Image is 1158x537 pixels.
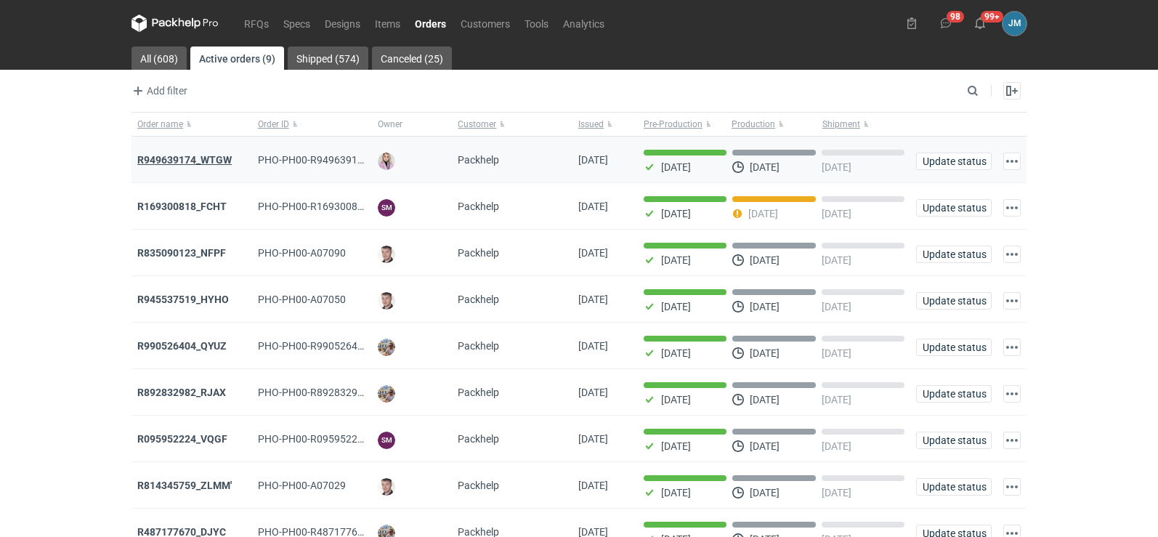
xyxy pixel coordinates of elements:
span: 30/07/2025 [578,340,608,352]
button: Update status [916,246,992,263]
p: [DATE] [661,347,691,359]
a: RFQs [237,15,276,32]
button: Actions [1003,292,1021,310]
img: Maciej Sikora [378,478,395,496]
img: Maciej Sikora [378,292,395,310]
a: R835090123_NFPF [137,247,226,259]
span: Production [732,118,775,130]
a: Tools [517,15,556,32]
span: PHO-PH00-R095952224_VQGF [258,433,400,445]
img: Michał Palasek [378,339,395,356]
button: Update status [916,292,992,310]
p: [DATE] [822,440,851,452]
figcaption: SM [378,432,395,449]
span: Update status [923,389,985,399]
p: [DATE] [661,487,691,498]
a: Items [368,15,408,32]
a: R892832982_RJAX [137,387,226,398]
p: [DATE] [661,254,691,266]
a: R095952224_VQGF [137,433,227,445]
button: Order name [131,113,252,136]
button: Customer [452,113,572,136]
button: Actions [1003,246,1021,263]
span: Packhelp [458,247,499,259]
button: Actions [1003,478,1021,496]
span: Order ID [258,118,289,130]
a: R814345759_ZLMM' [137,480,232,491]
span: Packhelp [458,154,499,166]
div: Joanna Myślak [1003,12,1027,36]
span: Update status [923,203,985,213]
span: Owner [378,118,402,130]
p: [DATE] [750,161,780,173]
a: Designs [317,15,368,32]
span: PHO-PH00-R892832982_RJAX [258,387,399,398]
span: PHO-PH00-R990526404_QYUZ [258,340,398,352]
p: [DATE] [822,301,851,312]
span: Update status [923,342,985,352]
p: [DATE] [822,161,851,173]
img: Klaudia Wiśniewska [378,153,395,170]
p: [DATE] [661,301,691,312]
button: Update status [916,153,992,170]
span: PHO-PH00-A07050 [258,294,346,305]
button: Shipment [819,113,910,136]
span: Update status [923,296,985,306]
a: Analytics [556,15,612,32]
button: Production [729,113,819,136]
button: Update status [916,432,992,449]
span: Issued [578,118,604,130]
p: [DATE] [750,254,780,266]
span: Packhelp [458,294,499,305]
a: Specs [276,15,317,32]
button: Update status [916,199,992,217]
button: Order ID [252,113,373,136]
button: Add filter [129,82,188,100]
img: Michał Palasek [378,385,395,403]
span: 07/08/2025 [578,247,608,259]
input: Search [964,82,1011,100]
strong: R169300818_FCHT [137,201,227,212]
span: Packhelp [458,480,499,491]
p: [DATE] [750,394,780,405]
span: Packhelp [458,433,499,445]
button: JM [1003,12,1027,36]
button: Actions [1003,153,1021,170]
span: Update status [923,156,985,166]
button: Pre-Production [638,113,729,136]
button: 98 [934,12,957,35]
span: Update status [923,482,985,492]
span: PHO-PH00-R949639174_WTGW [258,154,404,166]
span: Packhelp [458,340,499,352]
p: [DATE] [822,394,851,405]
a: R990526404_QYUZ [137,340,227,352]
button: Update status [916,385,992,403]
svg: Packhelp Pro [131,15,219,32]
p: [DATE] [750,440,780,452]
span: 31/07/2025 [578,294,608,305]
span: Customer [458,118,496,130]
span: Order name [137,118,183,130]
span: Packhelp [458,201,499,212]
span: PHO-PH00-R169300818_FCHT [258,201,399,212]
p: [DATE] [750,347,780,359]
span: Add filter [129,82,187,100]
button: Update status [916,478,992,496]
p: [DATE] [750,301,780,312]
span: 08/08/2025 [578,154,608,166]
span: 24/07/2025 [578,433,608,445]
p: [DATE] [822,208,851,219]
span: Update status [923,435,985,445]
a: Active orders (9) [190,47,284,70]
p: [DATE] [661,440,691,452]
button: Actions [1003,199,1021,217]
button: Actions [1003,432,1021,449]
a: R945537519_HYHO [137,294,229,305]
strong: R949639174_WTGW [137,154,232,166]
